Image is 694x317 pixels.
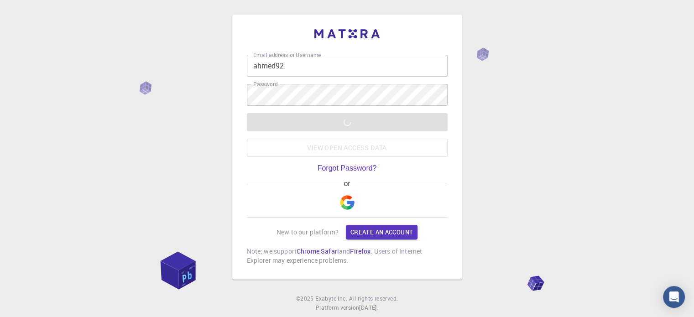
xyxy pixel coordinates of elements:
[316,303,359,312] span: Platform version
[321,247,339,255] a: Safari
[277,228,339,237] p: New to our platform?
[339,180,355,188] span: or
[318,164,377,172] a: Forgot Password?
[349,294,398,303] span: All rights reserved.
[253,80,277,88] label: Password
[663,286,685,308] div: Open Intercom Messenger
[315,294,347,303] a: Exabyte Inc.
[253,51,321,59] label: Email address or Username
[359,304,378,311] span: [DATE] .
[315,295,347,302] span: Exabyte Inc.
[297,247,319,255] a: Chrome
[350,247,370,255] a: Firefox
[346,225,417,239] a: Create an account
[359,303,378,312] a: [DATE].
[247,247,448,265] p: Note: we support , and . Users of Internet Explorer may experience problems.
[296,294,315,303] span: © 2025
[340,195,355,210] img: Google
